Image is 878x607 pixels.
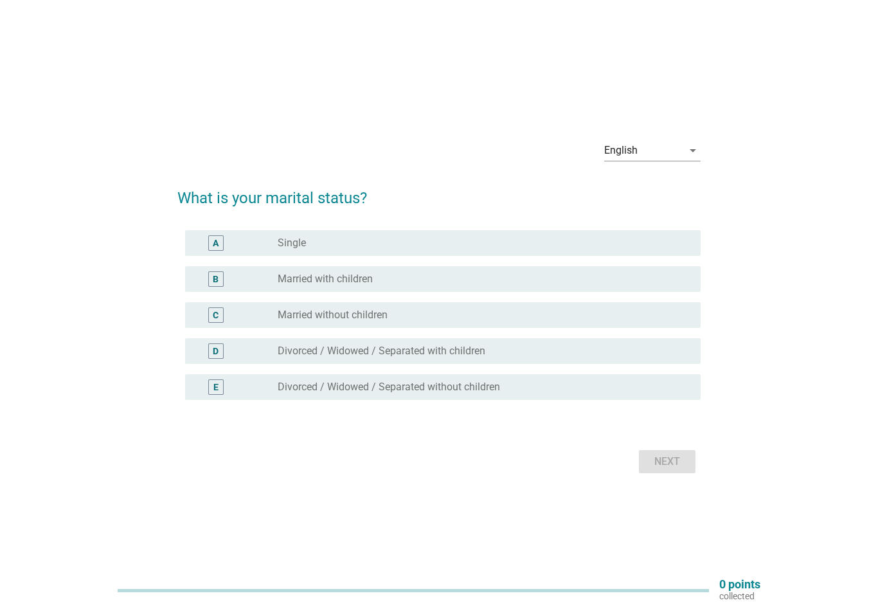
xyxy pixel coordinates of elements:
[278,273,373,285] label: Married with children
[213,237,219,250] div: A
[685,143,701,158] i: arrow_drop_down
[719,590,760,602] p: collected
[278,345,485,358] label: Divorced / Widowed / Separated with children
[278,309,388,322] label: Married without children
[213,273,219,286] div: B
[278,381,500,394] label: Divorced / Widowed / Separated without children
[604,145,638,156] div: English
[213,381,219,394] div: E
[213,309,219,322] div: C
[719,579,760,590] p: 0 points
[213,345,219,358] div: D
[177,174,701,210] h2: What is your marital status?
[278,237,306,249] label: Single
